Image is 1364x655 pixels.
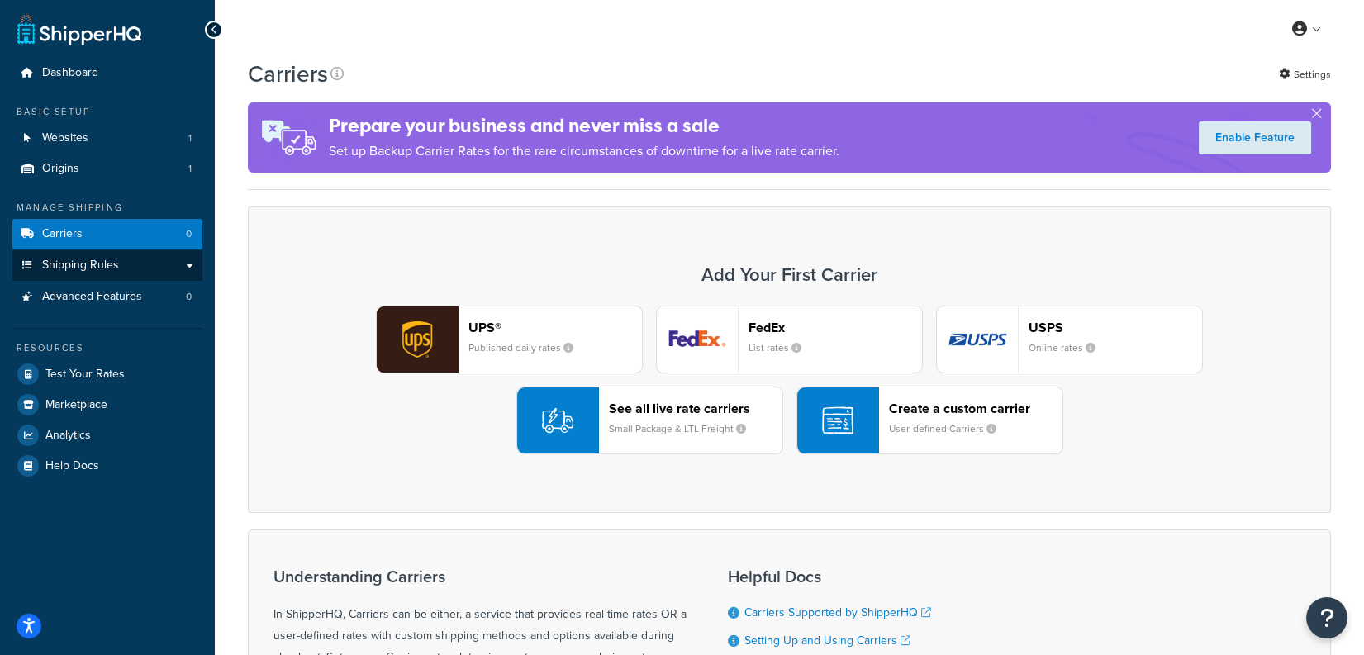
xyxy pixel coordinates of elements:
[609,421,759,436] small: Small Package & LTL Freight
[329,140,839,163] p: Set up Backup Carrier Rates for the rare circumstances of downtime for a live rate carrier.
[937,306,1018,373] img: usps logo
[12,282,202,312] a: Advanced Features 0
[12,341,202,355] div: Resources
[42,66,98,80] span: Dashboard
[749,340,815,355] small: List rates
[12,105,202,119] div: Basic Setup
[936,306,1203,373] button: usps logoUSPSOnline rates
[12,123,202,154] li: Websites
[656,306,923,373] button: fedEx logoFedExList rates
[609,401,782,416] header: See all live rate carriers
[12,250,202,281] a: Shipping Rules
[1279,63,1331,86] a: Settings
[377,306,458,373] img: ups logo
[248,102,329,173] img: ad-rules-rateshop-fe6ec290ccb7230408bd80ed9643f0289d75e0ffd9eb532fc0e269fcd187b520.png
[796,387,1063,454] button: Create a custom carrierUser-defined Carriers
[186,227,192,241] span: 0
[1306,597,1347,638] button: Open Resource Center
[12,282,202,312] li: Advanced Features
[468,340,587,355] small: Published daily rates
[12,359,202,389] a: Test Your Rates
[42,131,88,145] span: Websites
[822,405,853,436] img: icon-carrier-custom-c93b8a24.svg
[1029,340,1109,355] small: Online rates
[248,58,328,90] h1: Carriers
[12,58,202,88] a: Dashboard
[12,154,202,184] a: Origins 1
[889,421,1010,436] small: User-defined Carriers
[542,405,573,436] img: icon-carrier-liverate-becf4550.svg
[45,368,125,382] span: Test Your Rates
[657,306,738,373] img: fedEx logo
[728,567,943,586] h3: Helpful Docs
[273,567,687,586] h3: Understanding Carriers
[376,306,643,373] button: ups logoUPS®Published daily rates
[188,162,192,176] span: 1
[45,429,91,443] span: Analytics
[42,227,83,241] span: Carriers
[744,632,910,649] a: Setting Up and Using Carriers
[744,604,931,621] a: Carriers Supported by ShipperHQ
[186,290,192,304] span: 0
[188,131,192,145] span: 1
[42,259,119,273] span: Shipping Rules
[12,154,202,184] li: Origins
[1029,320,1202,335] header: USPS
[42,162,79,176] span: Origins
[329,112,839,140] h4: Prepare your business and never miss a sale
[42,290,142,304] span: Advanced Features
[45,459,99,473] span: Help Docs
[889,401,1062,416] header: Create a custom carrier
[1199,121,1311,154] a: Enable Feature
[12,219,202,249] a: Carriers 0
[749,320,922,335] header: FedEx
[468,320,642,335] header: UPS®
[516,387,783,454] button: See all live rate carriersSmall Package & LTL Freight
[12,451,202,481] a: Help Docs
[17,12,141,45] a: ShipperHQ Home
[45,398,107,412] span: Marketplace
[12,219,202,249] li: Carriers
[12,390,202,420] a: Marketplace
[12,201,202,215] div: Manage Shipping
[265,265,1314,285] h3: Add Your First Carrier
[12,420,202,450] a: Analytics
[12,123,202,154] a: Websites 1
